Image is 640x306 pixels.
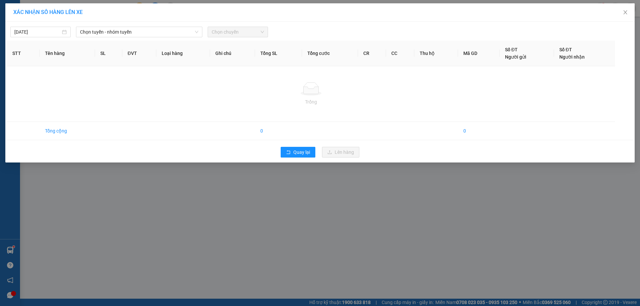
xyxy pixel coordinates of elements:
td: 0 [458,122,500,140]
span: Số ĐT [559,47,572,52]
th: ĐVT [122,41,156,66]
span: Số ĐT [505,47,518,52]
input: 15/10/2025 [14,28,61,36]
span: down [195,30,199,34]
th: Thu hộ [414,41,458,66]
td: 0 [255,122,302,140]
span: close [623,10,628,15]
th: Tên hàng [40,41,95,66]
div: Trống [12,98,610,106]
th: Mã GD [458,41,500,66]
th: Ghi chú [210,41,255,66]
th: Loại hàng [156,41,210,66]
button: uploadLên hàng [322,147,359,157]
span: XÁC NHẬN SỐ HÀNG LÊN XE [13,9,83,15]
th: SL [95,41,122,66]
th: CR [358,41,386,66]
th: Tổng cước [302,41,358,66]
th: Tổng SL [255,41,302,66]
th: CC [386,41,414,66]
td: Tổng cộng [40,122,95,140]
span: Quay lại [293,149,310,156]
span: Người gửi [505,54,526,60]
button: Close [616,3,635,22]
span: Người nhận [559,54,585,60]
th: STT [7,41,40,66]
span: rollback [286,150,291,155]
span: Chọn tuyến - nhóm tuyến [80,27,198,37]
span: Chọn chuyến [212,27,264,37]
button: rollbackQuay lại [281,147,315,157]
